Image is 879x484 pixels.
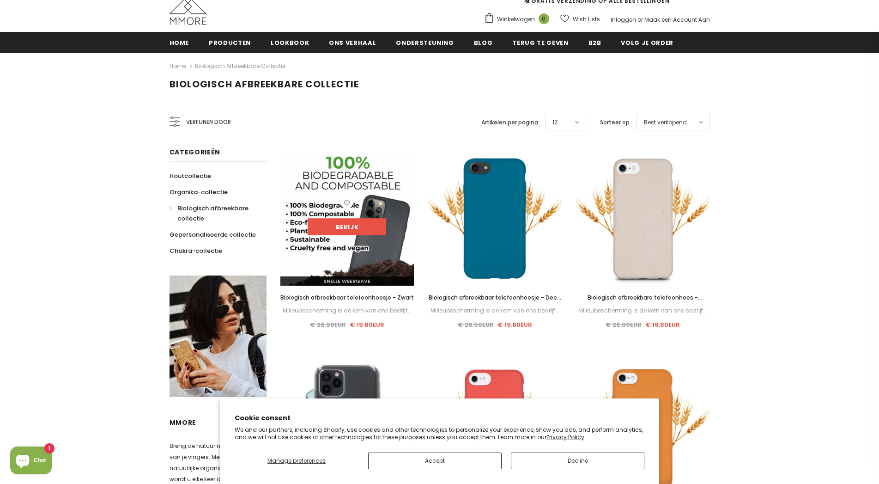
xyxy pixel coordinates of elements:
[644,118,687,127] span: Best verkopend
[576,306,710,316] div: Milieubescherming is de kern van ons bedrijf...
[474,38,493,47] span: Blog
[170,227,256,243] a: Gepersonaliseerde collectie
[474,32,493,53] a: Blog
[280,276,414,286] a: Snelle weergave
[195,62,285,70] a: Biologisch afbreekbare collectie
[235,413,645,423] h2: Cookie consent
[497,320,532,329] span: € 19.80EUR
[308,219,386,235] a: Bekijk
[323,277,370,285] span: Snelle weergave
[546,433,584,441] a: Privacy Policy
[267,457,326,465] span: Manage preferences
[170,147,221,157] span: Categorieën
[484,12,554,26] a: Winkelwagen 0
[280,293,414,303] a: Biologisch afbreekbaar telefoonhoesje - Zwart
[637,16,643,24] span: or
[329,38,376,47] span: Ons verhaal
[280,294,414,301] span: Biologisch afbreekbaar telefoonhoesje - Zwart
[368,453,502,469] button: Accept
[621,38,673,47] span: Volg je order
[170,246,222,255] span: Chakra-collectie
[235,453,359,469] button: Manage preferences
[170,61,186,72] a: Home
[429,294,561,312] span: Biologisch afbreekbaar telefoonhoesje - Deep Sea Blue
[428,293,562,303] a: Biologisch afbreekbaar telefoonhoesje - Deep Sea Blue
[588,294,702,312] span: Biologisch afbreekbare telefoonhoes - Natuurlijk wit
[539,13,549,24] span: 0
[170,418,197,427] span: MMORE
[170,172,211,180] span: Houtcollectie
[170,38,189,47] span: Home
[209,38,251,47] span: Producten
[573,15,600,24] span: Wish Lists
[512,32,568,53] a: Terug te geven
[209,32,251,53] a: Producten
[621,32,673,53] a: Volg je order
[458,320,494,329] span: € 26.90EUR
[396,38,454,47] span: ondersteuning
[611,16,636,24] a: Inloggen
[428,306,562,316] div: Milieubescherming is de kern van ons bedrijf...
[310,320,346,329] span: € 26.90EUR
[560,11,600,27] a: Wish Lists
[576,293,710,303] a: Biologisch afbreekbare telefoonhoes - Natuurlijk wit
[280,152,414,286] img: Fully Compostable Eco Friendly Phone Case
[170,32,189,53] a: Home
[271,38,309,47] span: Lookbook
[350,320,384,329] span: € 19.80EUR
[271,32,309,53] a: Lookbook
[7,447,55,477] inbox-online-store-chat: Shopify online store chat
[170,78,359,91] span: Biologisch afbreekbare collectie
[186,117,231,127] span: Verfijnen door
[177,204,249,223] span: Biologisch afbreekbare collectie
[644,16,710,24] a: Maak een Account Aan
[552,118,558,127] span: 12
[170,200,256,227] a: Biologisch afbreekbare collectie
[606,320,642,329] span: € 26.90EUR
[481,118,538,127] label: Artikelen per pagina
[512,38,568,47] span: Terug te geven
[588,38,601,47] span: B2B
[280,306,414,316] div: Milieubescherming is de kern van ons bedrijf...
[497,15,535,24] span: Winkelwagen
[235,426,645,441] p: We and our partners, including Shopify, use cookies and other technologies to personalize your ex...
[170,230,256,239] span: Gepersonaliseerde collectie
[511,453,644,469] button: Decline
[170,184,228,200] a: Organika-collectie
[588,32,601,53] a: B2B
[600,118,630,127] label: Sorteer op
[170,188,228,196] span: Organika-collectie
[170,243,222,259] a: Chakra-collectie
[329,32,376,53] a: Ons verhaal
[170,168,211,184] a: Houtcollectie
[396,32,454,53] a: ondersteuning
[645,320,680,329] span: € 19.80EUR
